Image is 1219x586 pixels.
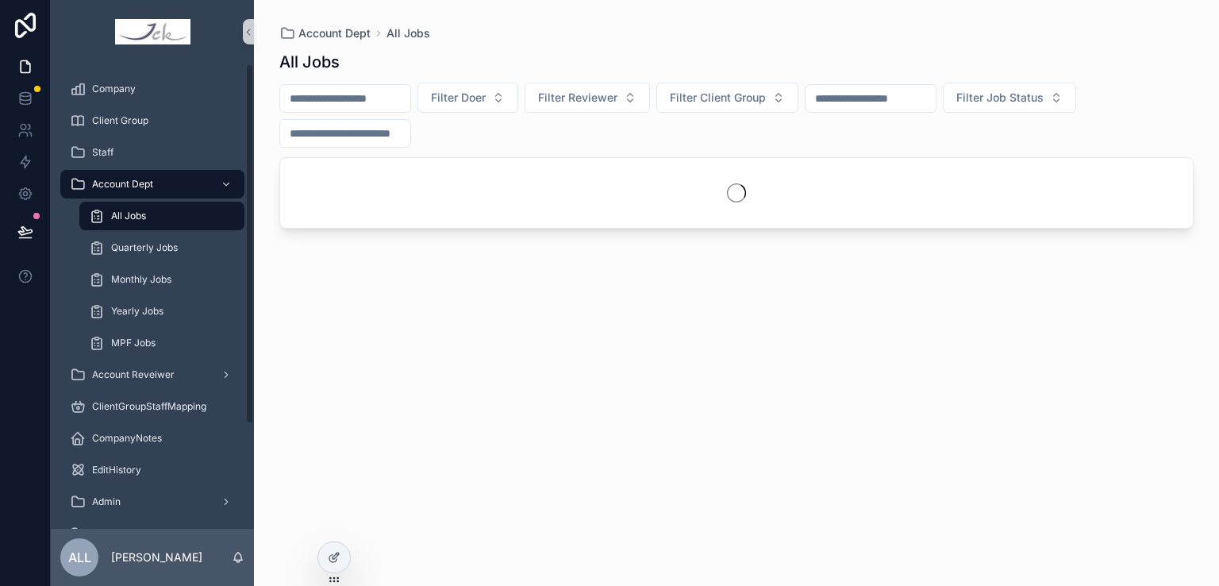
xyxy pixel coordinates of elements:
[115,19,190,44] img: App logo
[92,146,113,159] span: Staff
[92,400,206,413] span: ClientGroupStaffMapping
[111,337,156,349] span: MPF Jobs
[60,488,244,516] a: Admin
[60,75,244,103] a: Company
[60,519,244,548] a: Audit & Tax
[79,233,244,262] a: Quarterly Jobs
[60,106,244,135] a: Client Group
[111,210,146,222] span: All Jobs
[92,527,143,540] span: Audit & Tax
[111,273,171,286] span: Monthly Jobs
[92,495,121,508] span: Admin
[92,83,136,95] span: Company
[298,25,371,41] span: Account Dept
[79,265,244,294] a: Monthly Jobs
[51,64,254,529] div: scrollable content
[92,368,175,381] span: Account Reveiwer
[417,83,518,113] button: Select Button
[60,360,244,389] a: Account Reveiwer
[111,305,163,318] span: Yearly Jobs
[79,202,244,230] a: All Jobs
[279,25,371,41] a: Account Dept
[68,548,91,567] span: ALL
[279,51,340,73] h1: All Jobs
[431,90,486,106] span: Filter Doer
[60,456,244,484] a: EditHistory
[956,90,1044,106] span: Filter Job Status
[79,297,244,326] a: Yearly Jobs
[111,549,202,565] p: [PERSON_NAME]
[79,329,244,357] a: MPF Jobs
[525,83,650,113] button: Select Button
[538,90,617,106] span: Filter Reviewer
[943,83,1076,113] button: Select Button
[92,114,148,127] span: Client Group
[92,432,162,445] span: CompanyNotes
[670,90,766,106] span: Filter Client Group
[60,392,244,421] a: ClientGroupStaffMapping
[60,424,244,453] a: CompanyNotes
[386,25,430,41] a: All Jobs
[92,464,141,476] span: EditHistory
[656,83,798,113] button: Select Button
[111,241,178,254] span: Quarterly Jobs
[60,138,244,167] a: Staff
[60,170,244,199] a: Account Dept
[92,178,153,191] span: Account Dept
